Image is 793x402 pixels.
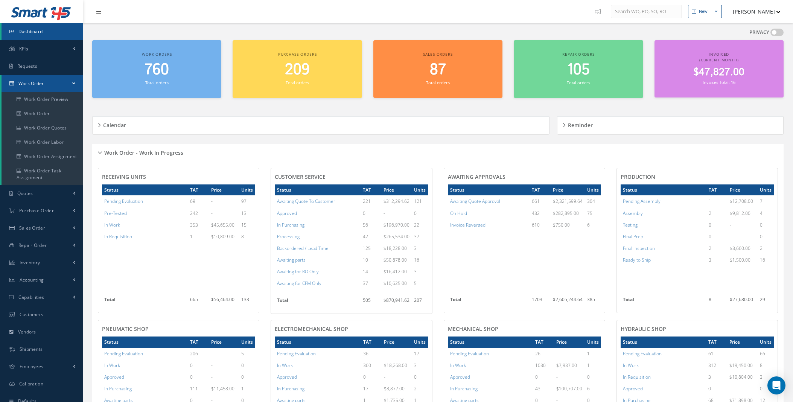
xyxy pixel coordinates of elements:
td: 61 [706,348,727,359]
label: PRIVACY [749,29,769,36]
span: KPIs [19,46,28,52]
a: In Work [104,362,120,368]
a: Work orders 760 Total orders [92,40,221,98]
a: In Purchasing [277,222,304,228]
small: Total orders [426,80,449,85]
span: $45,655.00 [211,222,234,228]
th: Status [448,337,533,347]
h5: Calendar [101,120,126,129]
th: TAT [188,337,209,347]
a: Sales orders 87 Total orders [373,40,502,98]
a: Awaiting Quote Approval [450,198,500,204]
td: 97 [239,195,255,207]
input: Search WO, PO, SO, RO [611,5,682,18]
td: 22 [412,219,428,231]
th: Units [758,337,774,347]
span: Vendors [18,329,36,335]
th: Price [727,337,758,347]
th: Total [448,294,530,309]
a: Invoice Reversed [450,222,486,228]
span: - [730,222,731,228]
span: 209 [285,59,310,81]
span: Work orders [142,52,172,57]
a: Pending Assembly [623,198,661,204]
td: 16 [412,254,428,266]
h4: PRODUCTION [621,174,774,180]
small: Total orders [286,80,309,85]
td: 15 [239,219,255,231]
td: 661 [530,195,551,207]
span: - [211,210,213,216]
span: $10,804.00 [729,374,753,380]
td: 111 [188,383,209,394]
td: 312 [706,359,727,371]
a: Processing [277,233,300,240]
td: 26 [533,348,554,359]
small: Total orders [567,80,590,85]
button: New [688,5,722,18]
span: Work Order [18,80,44,87]
span: $196,970.00 [384,222,409,228]
a: Awaiting Quote To Customer [277,198,335,204]
td: 0 [361,371,382,383]
td: 1 [585,348,601,359]
span: $312,294.62 [384,198,409,204]
td: 1 [706,195,728,207]
span: 760 [145,59,169,81]
td: 505 [361,295,382,310]
td: 17 [412,348,428,359]
td: 4 [758,207,774,219]
th: Status [621,337,706,347]
td: 0 [361,207,382,219]
td: 3 [412,359,428,371]
td: 37 [412,231,428,242]
a: Pending Evaluation [277,350,316,357]
th: Units [585,337,601,347]
td: 0 [188,371,209,383]
a: Awaiting for CFM Only [277,280,321,286]
span: $11,458.00 [211,385,234,392]
td: 14 [361,266,382,277]
h4: MECHANICAL SHOP [448,326,601,332]
th: Price [382,337,412,347]
a: In Purchasing [277,385,304,392]
td: 0 [585,371,601,383]
a: Invoiced (Current Month) $47,827.00 Invoices Total: 16 [654,40,784,97]
span: $9,812.00 [730,210,750,216]
span: - [384,374,385,380]
td: 0 [706,219,728,231]
th: TAT [361,337,382,347]
div: New [699,8,708,15]
td: 3 [758,371,774,383]
th: Price [728,184,758,195]
a: Pending Evaluation [450,350,489,357]
th: Units [758,184,774,195]
h4: AWAITING APPROVALS [448,174,601,180]
th: Price [209,184,239,195]
h4: CUSTOMER SERVICE [275,174,428,180]
h4: HYDRAULIC SHOP [621,326,774,332]
h4: PNEUMATIC SHOP [102,326,255,332]
th: Units [412,337,428,347]
span: $265,534.00 [384,233,409,240]
th: Price [551,184,585,195]
td: 206 [188,348,209,359]
th: TAT [530,184,551,195]
td: 6 [585,383,601,394]
td: 385 [585,294,601,309]
a: In Work [450,362,466,368]
th: Status [275,337,361,347]
td: 0 [412,207,428,219]
td: 610 [530,219,551,231]
a: Pending Evaluation [623,350,662,357]
h4: ELECTROMECHANICAL SHOP [275,326,428,332]
th: Price [381,184,412,195]
a: Work Order Quotes [2,121,83,135]
th: Status [448,184,530,195]
a: Work Order Task Assignment [2,164,83,185]
td: 16 [758,254,774,266]
a: In Requisition [104,233,132,240]
td: 353 [188,219,209,231]
span: $282,895.00 [553,210,579,216]
span: $10,625.00 [384,280,407,286]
